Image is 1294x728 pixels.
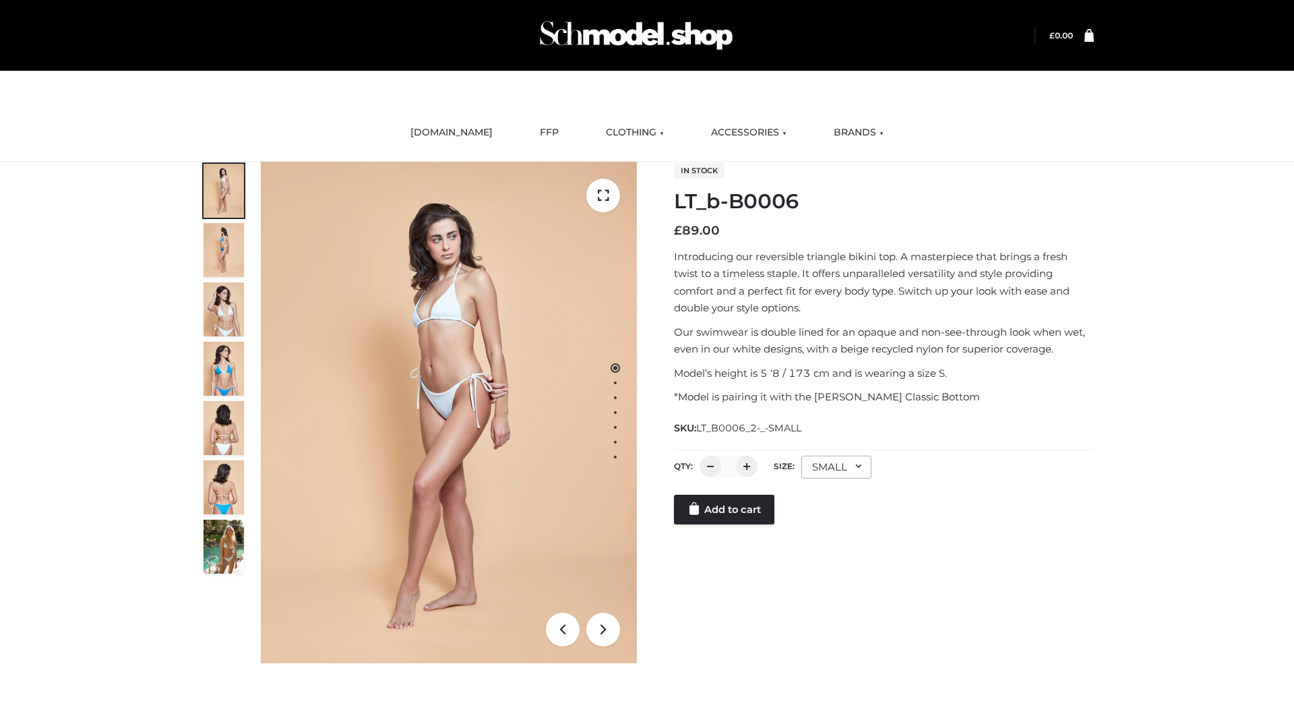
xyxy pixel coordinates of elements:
p: *Model is pairing it with the [PERSON_NAME] Classic Bottom [674,388,1094,406]
label: QTY: [674,461,693,471]
span: In stock [674,162,725,179]
span: LT_B0006_2-_-SMALL [696,422,801,434]
img: ArielClassicBikiniTop_CloudNine_AzureSky_OW114ECO_4-scaled.jpg [204,342,244,396]
img: Arieltop_CloudNine_AzureSky2.jpg [204,520,244,574]
img: ArielClassicBikiniTop_CloudNine_AzureSky_OW114ECO_7-scaled.jpg [204,401,244,455]
a: ACCESSORIES [701,118,797,148]
span: £ [674,223,682,238]
span: SKU: [674,420,803,436]
p: Introducing our reversible triangle bikini top. A masterpiece that brings a fresh twist to a time... [674,248,1094,317]
a: CLOTHING [596,118,674,148]
p: Our swimwear is double lined for an opaque and non-see-through look when wet, even in our white d... [674,324,1094,358]
img: ArielClassicBikiniTop_CloudNine_AzureSky_OW114ECO_8-scaled.jpg [204,460,244,514]
p: Model’s height is 5 ‘8 / 173 cm and is wearing a size S. [674,365,1094,382]
img: ArielClassicBikiniTop_CloudNine_AzureSky_OW114ECO_3-scaled.jpg [204,282,244,336]
a: £0.00 [1049,30,1073,40]
bdi: 89.00 [674,223,720,238]
img: Schmodel Admin 964 [535,9,737,62]
bdi: 0.00 [1049,30,1073,40]
div: SMALL [801,456,871,479]
a: [DOMAIN_NAME] [400,118,503,148]
img: ArielClassicBikiniTop_CloudNine_AzureSky_OW114ECO_1 [261,162,637,663]
label: Size: [774,461,795,471]
img: ArielClassicBikiniTop_CloudNine_AzureSky_OW114ECO_1-scaled.jpg [204,164,244,218]
img: ArielClassicBikiniTop_CloudNine_AzureSky_OW114ECO_2-scaled.jpg [204,223,244,277]
span: £ [1049,30,1055,40]
a: FFP [530,118,569,148]
a: BRANDS [824,118,894,148]
h1: LT_b-B0006 [674,189,1094,214]
a: Add to cart [674,495,774,524]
